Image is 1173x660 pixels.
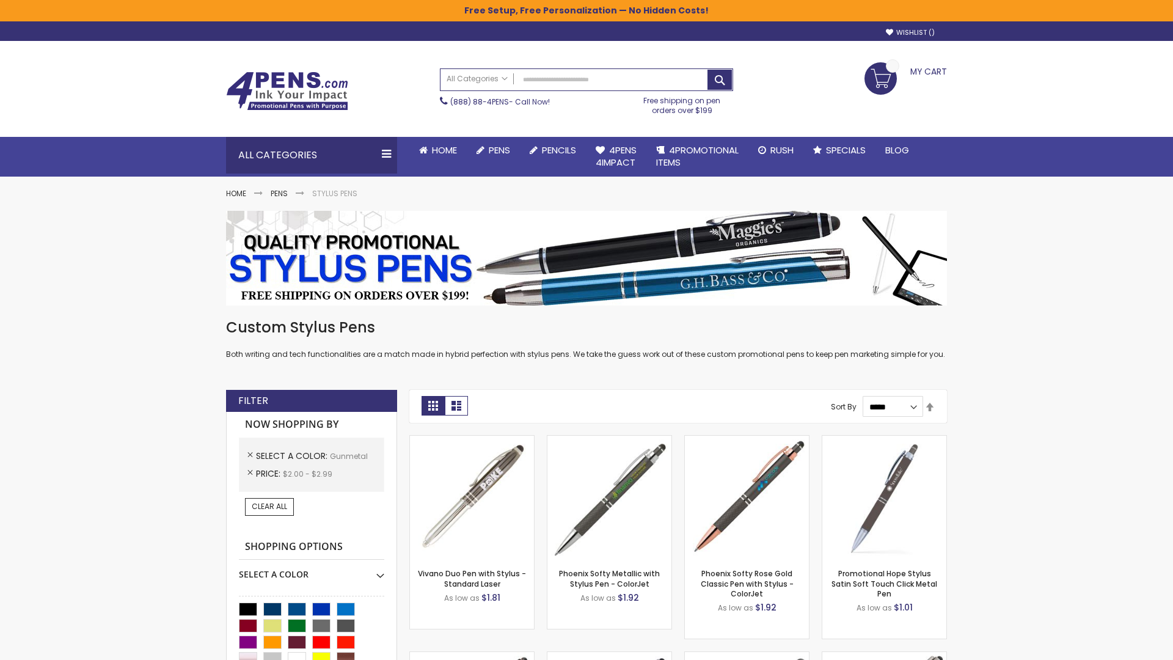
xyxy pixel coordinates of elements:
a: Pencils [520,137,586,164]
span: 4Pens 4impact [596,144,637,169]
img: Phoenix Softy Rose Gold Classic Pen with Stylus - ColorJet-Gunmetal [685,436,809,560]
span: Home [432,144,457,156]
a: Pens [271,188,288,199]
div: Both writing and tech functionalities are a match made in hybrid perfection with stylus pens. We ... [226,318,947,360]
img: Phoenix Softy Metallic with Stylus Pen - ColorJet-Gunmetal [547,436,671,560]
span: Pencils [542,144,576,156]
span: Price [256,468,283,480]
h1: Custom Stylus Pens [226,318,947,337]
a: Pens [467,137,520,164]
img: Vivano Duo Pen with Stylus - Standard Laser-Gunmetal [410,436,534,560]
a: Clear All [245,498,294,515]
span: All Categories [447,74,508,84]
span: As low as [444,593,480,603]
a: Promotional Hope Stylus Satin Soft Touch Click Metal Pen-Gunmetal [822,435,946,446]
div: Select A Color [239,560,384,581]
strong: Now Shopping by [239,412,384,438]
img: 4Pens Custom Pens and Promotional Products [226,71,348,111]
img: Promotional Hope Stylus Satin Soft Touch Click Metal Pen-Gunmetal [822,436,946,560]
strong: Shopping Options [239,534,384,560]
label: Sort By [831,402,857,412]
span: As low as [718,603,753,613]
a: 4Pens4impact [586,137,646,177]
span: As low as [857,603,892,613]
img: Stylus Pens [226,211,947,306]
a: Home [409,137,467,164]
span: Rush [770,144,794,156]
a: Vivano Duo Pen with Stylus - Standard Laser [418,568,526,588]
span: $1.92 [755,601,777,614]
a: Phoenix Softy Metallic with Stylus Pen - ColorJet-Gunmetal [547,435,671,446]
a: Promotional Hope Stylus Satin Soft Touch Click Metal Pen [831,568,937,598]
span: $1.92 [618,592,639,604]
span: Specials [826,144,866,156]
span: - Call Now! [450,97,550,107]
a: Wishlist [886,28,935,37]
span: Select A Color [256,450,330,462]
div: All Categories [226,137,397,174]
span: 4PROMOTIONAL ITEMS [656,144,739,169]
a: Phoenix Softy Rose Gold Classic Pen with Stylus - ColorJet-Gunmetal [685,435,809,446]
a: (888) 88-4PENS [450,97,509,107]
a: Phoenix Softy Metallic with Stylus Pen - ColorJet [559,568,660,588]
span: Blog [885,144,909,156]
span: Pens [489,144,510,156]
span: $2.00 - $2.99 [283,469,332,479]
strong: Filter [238,394,268,408]
a: Phoenix Softy Rose Gold Classic Pen with Stylus - ColorJet [701,568,794,598]
span: As low as [580,593,616,603]
span: Clear All [252,501,287,512]
a: Rush [748,137,803,164]
a: 4PROMOTIONALITEMS [646,137,748,177]
strong: Stylus Pens [312,188,357,199]
a: Blog [875,137,919,164]
span: Gunmetal [330,451,368,461]
span: $1.81 [481,592,500,604]
a: Home [226,188,246,199]
strong: Grid [422,396,445,416]
div: Free shipping on pen orders over $199 [631,91,734,116]
span: $1.01 [894,601,913,614]
a: Vivano Duo Pen with Stylus - Standard Laser-Gunmetal [410,435,534,446]
a: Specials [803,137,875,164]
a: All Categories [440,69,514,89]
